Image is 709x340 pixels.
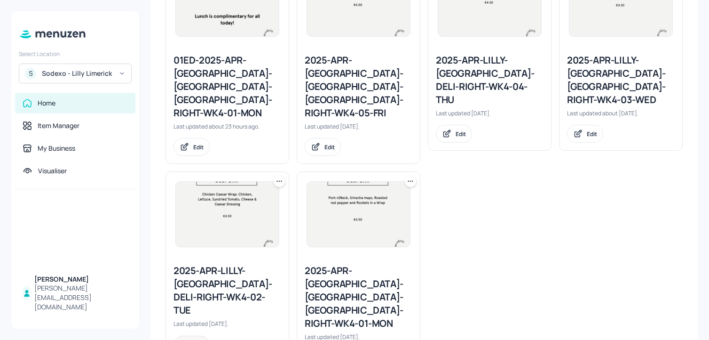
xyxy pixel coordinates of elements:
div: Last updated about [DATE]. [567,109,675,117]
div: 2025-APR-[GEOGRAPHIC_DATA]-[GEOGRAPHIC_DATA]-[GEOGRAPHIC_DATA]-RIGHT-WK4-05-FRI [305,54,412,120]
div: Home [38,98,55,108]
div: Last updated [DATE]. [173,320,281,328]
div: Edit [324,143,335,151]
div: [PERSON_NAME] [34,275,128,284]
div: 2025-APR-LILLY-[GEOGRAPHIC_DATA]-DELI-RIGHT-WK4-04-THU [436,54,544,106]
div: Last updated [DATE]. [305,122,412,130]
div: 2025-APR-[GEOGRAPHIC_DATA]-[GEOGRAPHIC_DATA]-[GEOGRAPHIC_DATA]-RIGHT-WK4-01-MON [305,264,412,330]
div: [PERSON_NAME][EMAIL_ADDRESS][DOMAIN_NAME] [34,283,128,312]
div: My Business [38,144,75,153]
div: 2025-APR-LILLY-[GEOGRAPHIC_DATA]-DELI-RIGHT-WK4-02-TUE [173,264,281,317]
div: Item Manager [38,121,79,130]
div: Sodexo - Lilly Limerick [42,69,113,78]
div: Visualiser [38,166,67,176]
div: Last updated [DATE]. [436,109,544,117]
div: S [25,68,36,79]
div: Edit [193,143,204,151]
div: Edit [587,130,597,138]
img: 2025-08-12-1754995053227q36pd0e41za.jpeg [176,182,279,247]
div: Select Location [19,50,132,58]
div: 01ED-2025-APR-[GEOGRAPHIC_DATA]-[GEOGRAPHIC_DATA]-[GEOGRAPHIC_DATA]-RIGHT-WK4-01-MON [173,54,281,120]
div: 2025-APR-LILLY-[GEOGRAPHIC_DATA]-[GEOGRAPHIC_DATA]-RIGHT-WK4-03-WED [567,54,675,106]
div: Edit [456,130,466,138]
div: Last updated about 23 hours ago. [173,122,281,130]
img: 2025-08-11-1754907497238kl6rgczk3dr.jpeg [307,182,410,247]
